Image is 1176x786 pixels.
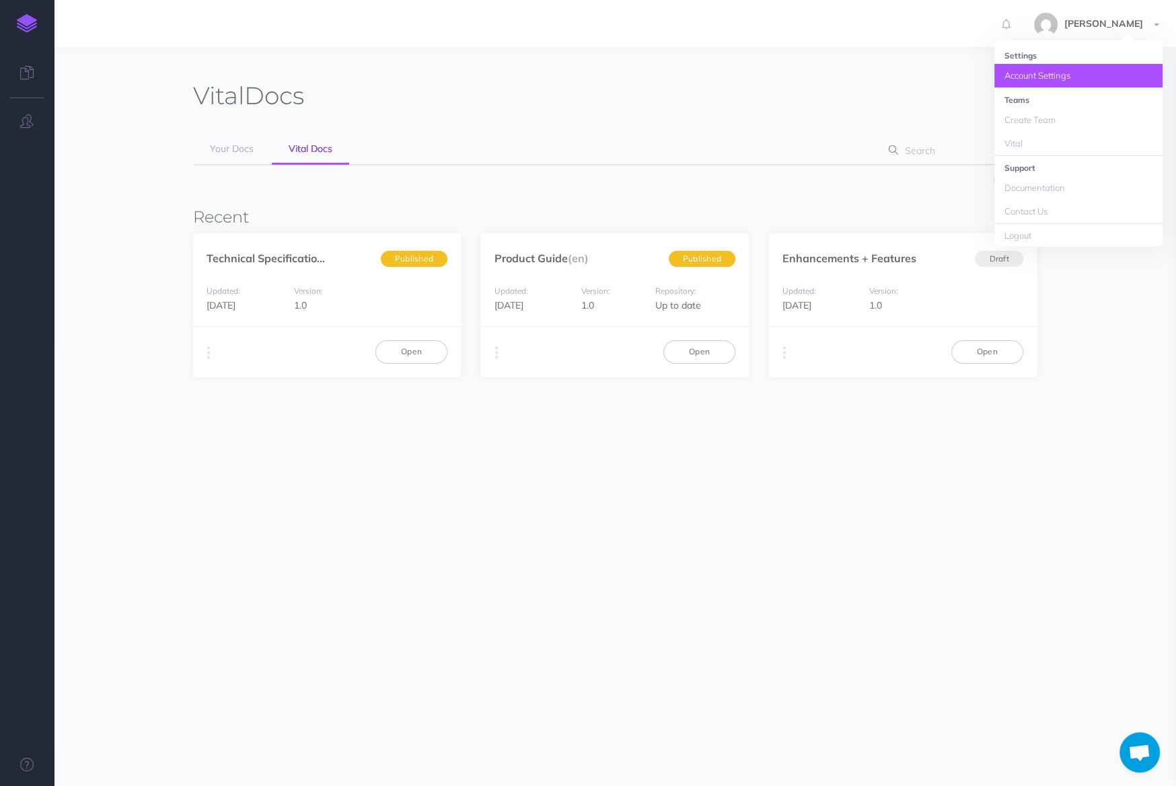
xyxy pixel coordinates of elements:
a: Technical Specificatio... [207,251,325,265]
a: Account Settings [994,64,1163,87]
small: Version: [294,286,323,296]
small: Updated: [207,286,240,296]
a: Product Guide(en) [494,251,589,265]
a: Vital [994,132,1163,155]
span: 1.0 [869,299,882,311]
small: Updated: [494,286,528,296]
small: Updated: [782,286,816,296]
span: 1.0 [581,299,594,311]
a: Documentation [994,176,1163,200]
a: Contact Us [994,200,1163,223]
h3: Recent [193,208,1036,226]
span: 1.0 [294,299,307,311]
small: Repository: [655,286,696,296]
i: More actions [783,344,786,362]
span: Vital [193,81,244,110]
span: [DATE] [207,299,235,311]
a: Open [663,340,735,363]
small: Version: [581,286,610,296]
a: Logout [994,224,1163,247]
a: Your Docs [193,134,270,164]
span: Your Docs [210,143,254,155]
img: 5da3de2ef7f569c4e7af1a906648a0de.jpg [1034,13,1058,36]
a: Open [951,340,1023,363]
li: Teams [994,91,1163,108]
span: Vital Docs [289,143,332,155]
span: Up to date [655,299,701,311]
img: logo-mark.svg [17,14,37,33]
span: [DATE] [494,299,523,311]
small: Version: [869,286,898,296]
span: [DATE] [782,299,811,311]
h1: Docs [193,81,304,111]
a: Enhancements + Features [782,251,916,265]
button: Filter [994,173,1037,188]
a: Create Team [994,108,1163,132]
i: More actions [495,344,499,362]
div: Open chat [1119,732,1160,773]
input: Search [900,139,1015,163]
span: (en) [568,251,589,265]
i: More actions [207,344,211,362]
a: Open [375,340,447,363]
a: Vital Docs [272,134,349,165]
li: Support [994,159,1163,176]
li: Settings [994,47,1163,64]
span: [PERSON_NAME] [1058,17,1150,30]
